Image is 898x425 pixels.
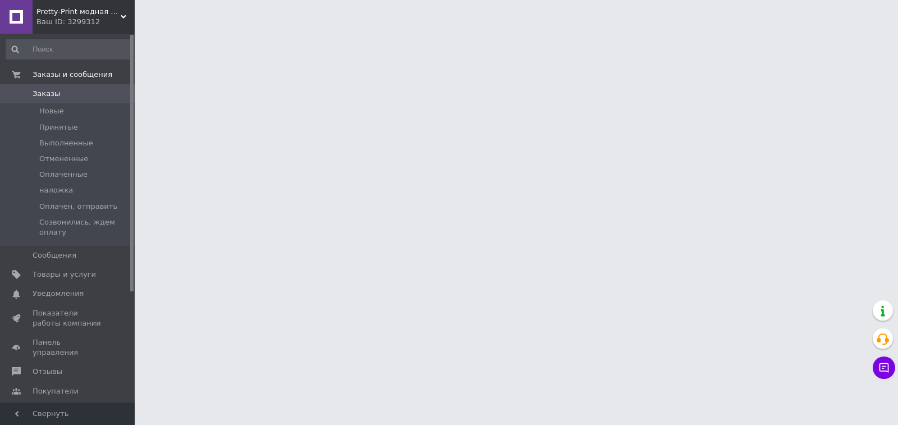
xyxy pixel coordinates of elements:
[873,357,895,379] button: Чат с покупателем
[33,367,62,377] span: Отзывы
[39,106,64,116] span: Новые
[33,308,104,328] span: Показатели работы компании
[33,70,112,80] span: Заказы и сообщения
[39,122,78,132] span: Принятые
[39,185,73,195] span: наложка
[39,138,93,148] span: Выполненные
[33,289,84,299] span: Уведомления
[33,89,60,99] span: Заказы
[39,217,131,237] span: Созвонились, ждем оплату
[39,154,88,164] span: Отмененные
[33,269,96,280] span: Товары и услуги
[33,337,104,358] span: Панель управления
[36,7,121,17] span: Pretty-Print модная одежда с принтами по низким ценам
[33,386,79,396] span: Покупатели
[39,202,117,212] span: Оплачен, отправить
[36,17,135,27] div: Ваш ID: 3299312
[39,170,88,180] span: Оплаченные
[6,39,132,60] input: Поиск
[33,250,76,261] span: Сообщения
